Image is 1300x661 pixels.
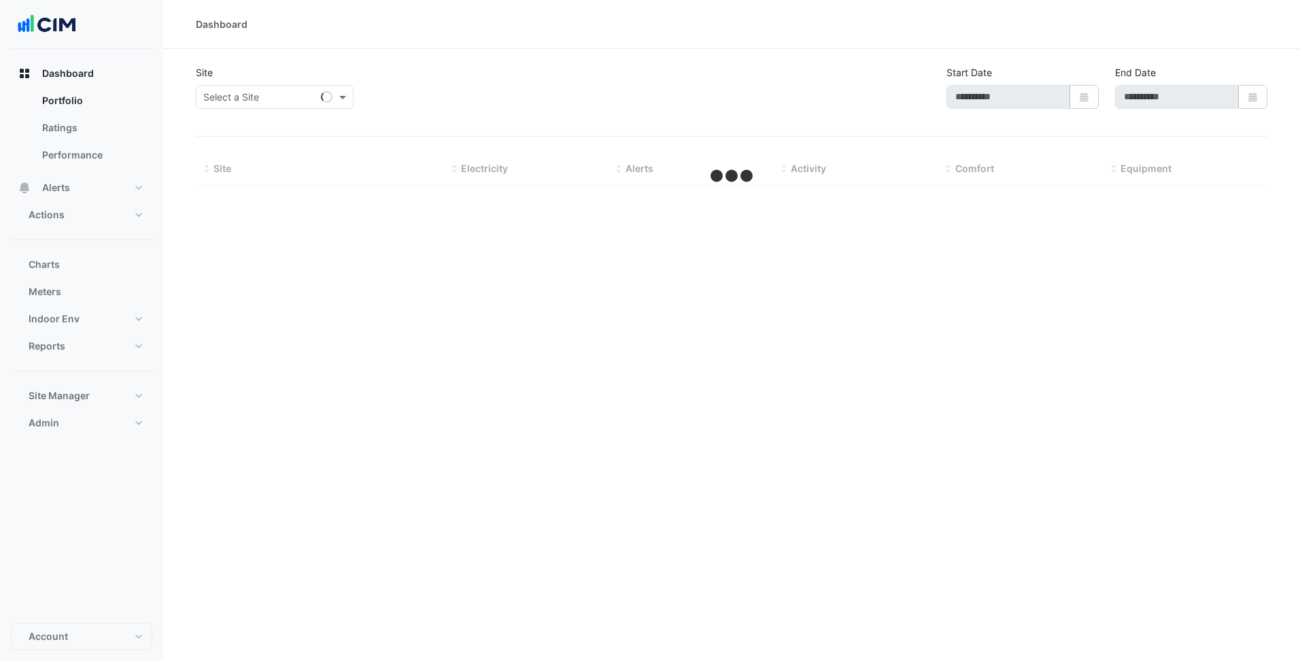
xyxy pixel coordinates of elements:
span: Actions [29,208,65,222]
span: Comfort [955,163,994,174]
span: Charts [29,258,60,271]
button: Site Manager [11,382,152,409]
button: Meters [11,278,152,305]
span: Reports [29,339,65,353]
div: Dashboard [196,17,247,31]
span: Site [213,163,231,174]
app-icon: Dashboard [18,67,31,80]
span: Indoor Env [29,312,80,326]
button: Indoor Env [11,305,152,333]
button: Charts [11,251,152,278]
app-icon: Alerts [18,181,31,194]
img: Company Logo [16,11,78,38]
span: Admin [29,416,59,430]
span: Activity [791,163,826,174]
span: Alerts [42,181,70,194]
div: Dashboard [11,87,152,174]
button: Alerts [11,174,152,201]
button: Account [11,623,152,650]
button: Actions [11,201,152,228]
a: Portfolio [31,87,152,114]
button: Admin [11,409,152,437]
span: Site Manager [29,389,90,403]
span: Dashboard [42,67,94,80]
button: Dashboard [11,60,152,87]
label: Site [196,65,213,80]
span: Electricity [461,163,508,174]
a: Performance [31,141,152,169]
button: Reports [11,333,152,360]
span: Meters [29,285,61,299]
a: Ratings [31,114,152,141]
label: End Date [1115,65,1156,80]
span: Alerts [626,163,653,174]
label: Start Date [946,65,992,80]
span: Account [29,630,68,643]
span: Equipment [1121,163,1171,174]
